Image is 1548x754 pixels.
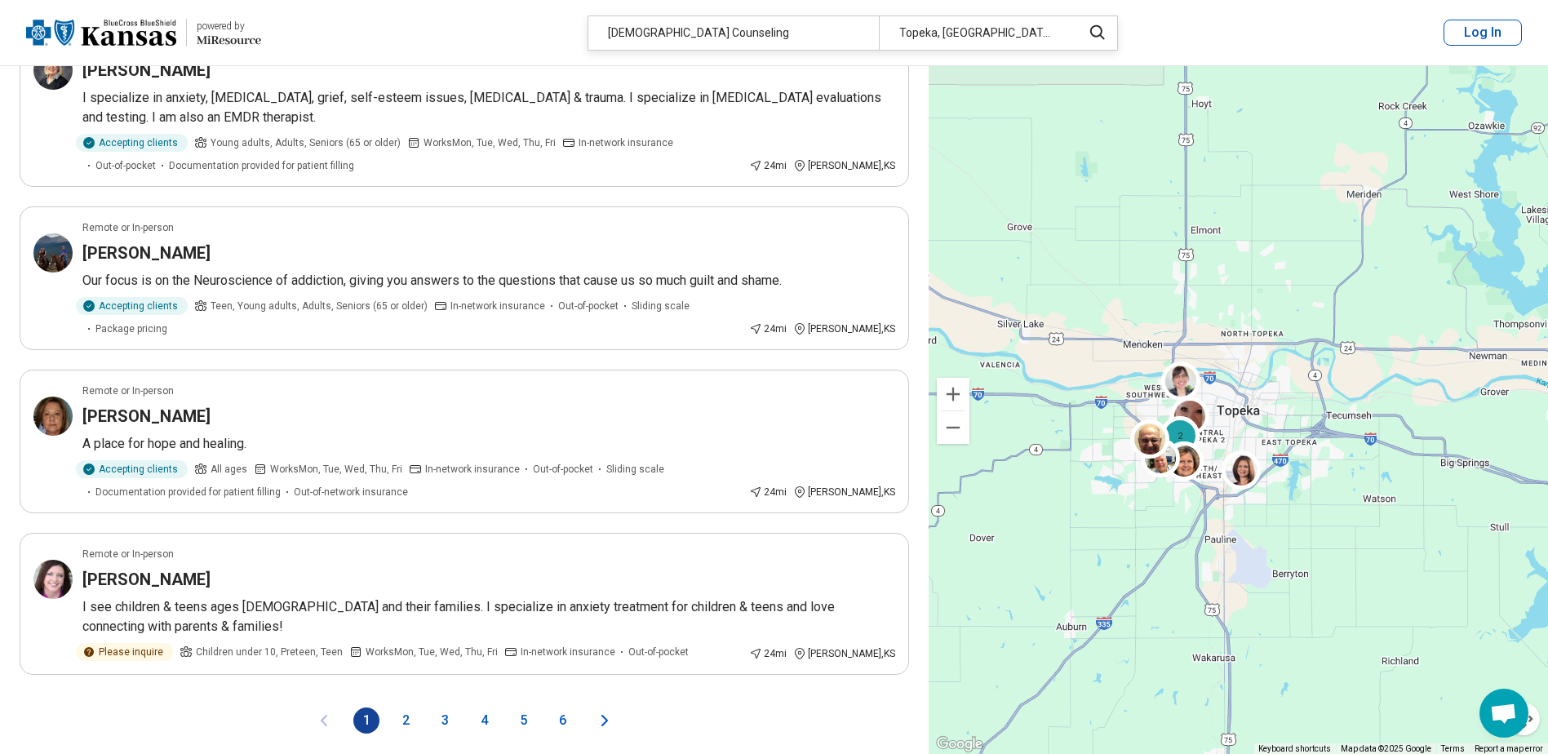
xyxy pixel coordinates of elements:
p: I specialize in anxiety, [MEDICAL_DATA], grief, self-esteem issues, [MEDICAL_DATA] & trauma. I sp... [82,88,895,127]
div: 2 [1160,416,1200,455]
p: I see children & teens ages [DEMOGRAPHIC_DATA] and their families. I specialize in anxiety treatm... [82,597,895,636]
span: Works Mon, Tue, Wed, Thu, Fri [366,645,498,659]
button: 2 [393,707,419,734]
a: Report a map error [1475,744,1543,753]
span: Sliding scale [632,299,690,313]
div: Accepting clients [76,134,188,152]
div: Please inquire [76,643,173,661]
span: Young adults, Adults, Seniors (65 or older) [211,135,401,150]
span: Works Mon, Tue, Wed, Thu, Fri [424,135,556,150]
a: Terms (opens in new tab) [1441,744,1465,753]
button: 3 [432,707,458,734]
button: 6 [549,707,575,734]
span: Teen, Young adults, Adults, Seniors (65 or older) [211,299,428,313]
span: In-network insurance [450,299,545,313]
p: Remote or In-person [82,384,174,398]
span: Out-of-network insurance [294,485,408,499]
span: Out-of-pocket [558,299,619,313]
span: Out-of-pocket [628,645,689,659]
button: Log In [1444,20,1522,46]
span: In-network insurance [579,135,673,150]
h3: [PERSON_NAME] [82,568,211,591]
p: Our focus is on the Neuroscience of addiction, giving you answers to the questions that cause us ... [82,271,895,291]
a: Blue Cross Blue Shield Kansaspowered by [26,13,261,52]
h3: [PERSON_NAME] [82,405,211,428]
div: [PERSON_NAME] , KS [793,646,895,661]
button: Previous page [314,707,334,734]
div: 24 mi [749,158,787,173]
div: 24 mi [749,646,787,661]
p: A place for hope and healing. [82,434,895,454]
span: Documentation provided for patient filling [95,485,281,499]
div: Accepting clients [76,297,188,315]
p: Remote or In-person [82,220,174,235]
span: In-network insurance [425,462,520,477]
div: [PERSON_NAME] , KS [793,158,895,173]
button: 4 [471,707,497,734]
div: 24 mi [749,485,787,499]
div: [DEMOGRAPHIC_DATA] Counseling [588,16,879,50]
div: 24 mi [749,322,787,336]
button: Zoom out [937,411,969,444]
button: Next page [595,707,614,734]
h3: [PERSON_NAME] [82,59,211,82]
h3: [PERSON_NAME] [82,242,211,264]
div: Topeka, [GEOGRAPHIC_DATA] [879,16,1072,50]
span: Map data ©2025 Google [1341,744,1431,753]
button: 1 [353,707,379,734]
div: Open chat [1479,689,1528,738]
span: Children under 10, Preteen, Teen [196,645,343,659]
span: Documentation provided for patient filling [169,158,354,173]
span: In-network insurance [521,645,615,659]
div: [PERSON_NAME] , KS [793,485,895,499]
span: Sliding scale [606,462,664,477]
span: All ages [211,462,247,477]
span: Works Mon, Tue, Wed, Thu, Fri [270,462,402,477]
span: Package pricing [95,322,167,336]
button: Zoom in [937,378,969,410]
div: Accepting clients [76,460,188,478]
img: Blue Cross Blue Shield Kansas [26,13,176,52]
p: Remote or In-person [82,547,174,561]
button: 5 [510,707,536,734]
span: Out-of-pocket [533,462,593,477]
span: Out-of-pocket [95,158,156,173]
div: [PERSON_NAME] , KS [793,322,895,336]
div: powered by [197,19,261,33]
